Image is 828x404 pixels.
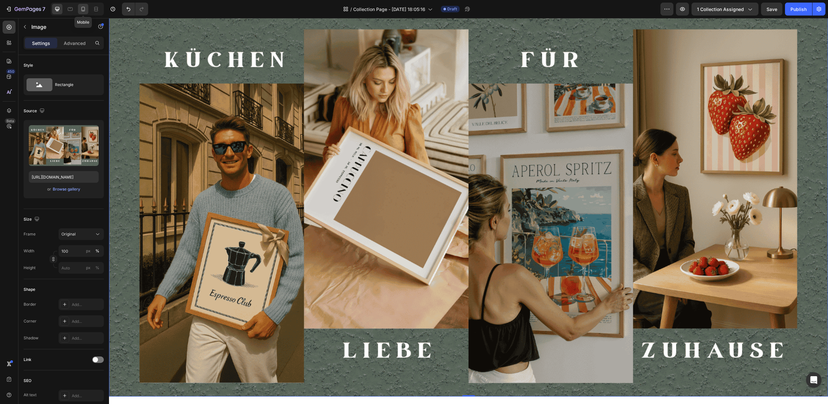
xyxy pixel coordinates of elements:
div: 450 [6,69,16,74]
button: Browse gallery [52,186,81,192]
span: Draft [447,6,457,12]
div: Alt text [24,392,37,398]
label: Frame [24,231,36,237]
button: Publish [785,3,812,16]
label: Height [24,265,36,271]
span: Collection Page - [DATE] 18:05:16 [353,6,425,13]
div: Rectangle [55,77,94,92]
iframe: Design area [109,18,828,404]
div: Undo/Redo [122,3,148,16]
span: Save [767,6,777,12]
button: px [93,264,101,272]
div: Add... [72,302,102,308]
div: Corner [24,318,37,324]
button: px [93,247,101,255]
div: px [86,265,91,271]
div: Shadow [24,335,38,341]
div: Browse gallery [53,186,80,192]
div: Border [24,301,36,307]
div: Source [24,107,46,115]
p: 7 [42,5,45,13]
span: 1 collection assigned [697,6,744,13]
div: Open Intercom Messenger [806,372,822,388]
img: preview-image [29,125,99,166]
div: % [95,265,99,271]
button: 7 [3,3,48,16]
div: Beta [5,118,16,124]
div: Add... [72,335,102,341]
button: % [84,264,92,272]
div: SEO [24,378,31,384]
div: Publish [790,6,807,13]
input: px% [59,245,104,257]
span: / [350,6,352,13]
input: https://example.com/image.jpg [29,171,99,183]
p: Settings [32,40,50,47]
span: Original [61,231,76,237]
div: Add... [72,319,102,324]
button: 1 collection assigned [692,3,758,16]
button: Original [59,228,104,240]
div: Style [24,62,33,68]
span: or [47,185,51,193]
input: px% [59,262,104,274]
label: Width [24,248,34,254]
div: Link [24,357,31,363]
div: Add... [72,393,102,399]
p: Image [31,23,86,31]
div: px [86,248,91,254]
p: Advanced [64,40,86,47]
div: Size [24,215,41,224]
button: Save [761,3,782,16]
button: % [84,247,92,255]
div: Shape [24,287,35,292]
div: % [95,248,99,254]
